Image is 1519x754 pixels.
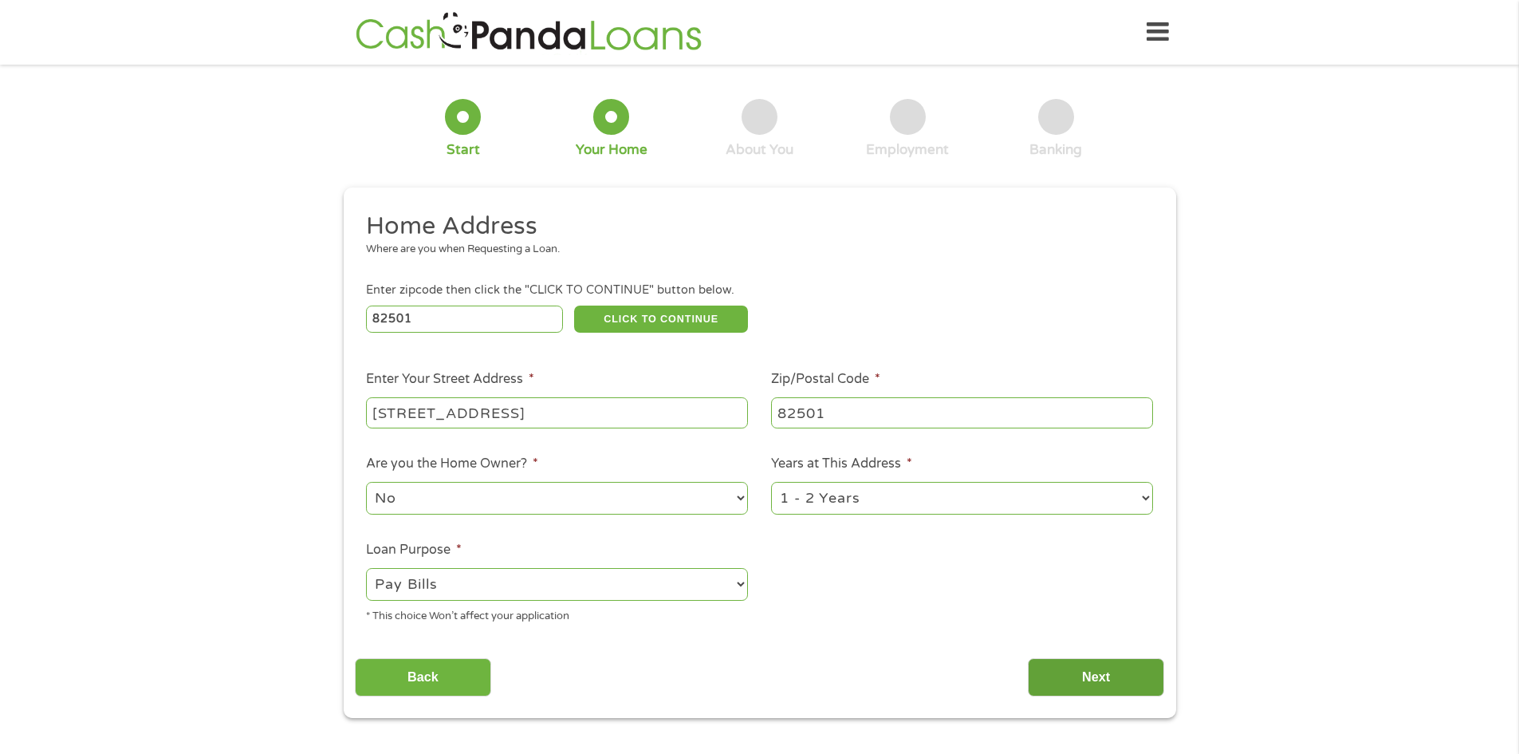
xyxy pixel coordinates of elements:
[366,371,534,388] label: Enter Your Street Address
[1029,141,1082,159] div: Banking
[866,141,949,159] div: Employment
[1028,658,1164,697] input: Next
[355,658,491,697] input: Back
[366,542,462,559] label: Loan Purpose
[447,141,480,159] div: Start
[366,603,748,625] div: * This choice Won’t affect your application
[366,282,1152,299] div: Enter zipcode then click the "CLICK TO CONTINUE" button below.
[771,456,912,472] label: Years at This Address
[726,141,793,159] div: About You
[574,306,748,333] button: CLICK TO CONTINUE
[366,211,1141,243] h2: Home Address
[366,242,1141,258] div: Where are you when Requesting a Loan.
[366,397,748,428] input: 1 Main Street
[366,456,538,472] label: Are you the Home Owner?
[351,10,706,55] img: GetLoanNow Logo
[366,306,563,333] input: Enter Zipcode (e.g 01510)
[771,371,880,388] label: Zip/Postal Code
[576,141,647,159] div: Your Home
